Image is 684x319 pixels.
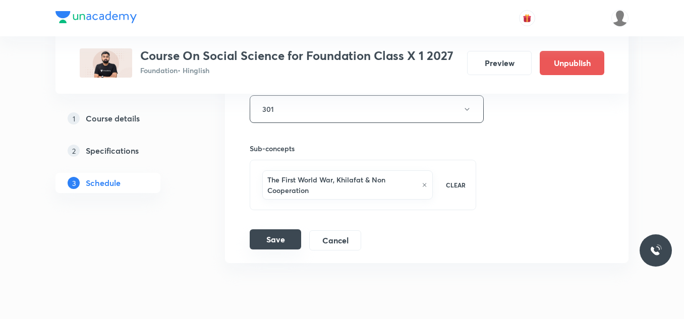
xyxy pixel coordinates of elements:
p: CLEAR [446,180,466,189]
img: Company Logo [55,11,137,23]
button: avatar [519,10,535,26]
a: 1Course details [55,108,193,129]
h6: The First World War, Khilafat & Non Cooperation [267,174,417,196]
button: Cancel [309,230,361,250]
h6: Sub-concepts [250,143,476,154]
a: 2Specifications [55,141,193,161]
button: Save [250,229,301,249]
button: Preview [467,51,532,75]
img: ttu [650,244,662,257]
a: Company Logo [55,11,137,26]
img: 1121327E-62E8-42A0-AE39-9E2E8BAC1FA5_plus.png [80,48,132,78]
img: avatar [523,14,532,23]
p: 2 [68,145,80,157]
button: 301 [250,95,484,123]
button: Unpublish [540,51,604,75]
p: Foundation • Hinglish [140,65,453,76]
p: 3 [68,177,80,189]
h5: Schedule [86,177,121,189]
h5: Specifications [86,145,139,157]
img: saransh sharma [611,10,629,27]
p: 1 [68,112,80,124]
h3: Course On Social Science for Foundation Class X 1 2027 [140,48,453,63]
h5: Course details [86,112,140,124]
